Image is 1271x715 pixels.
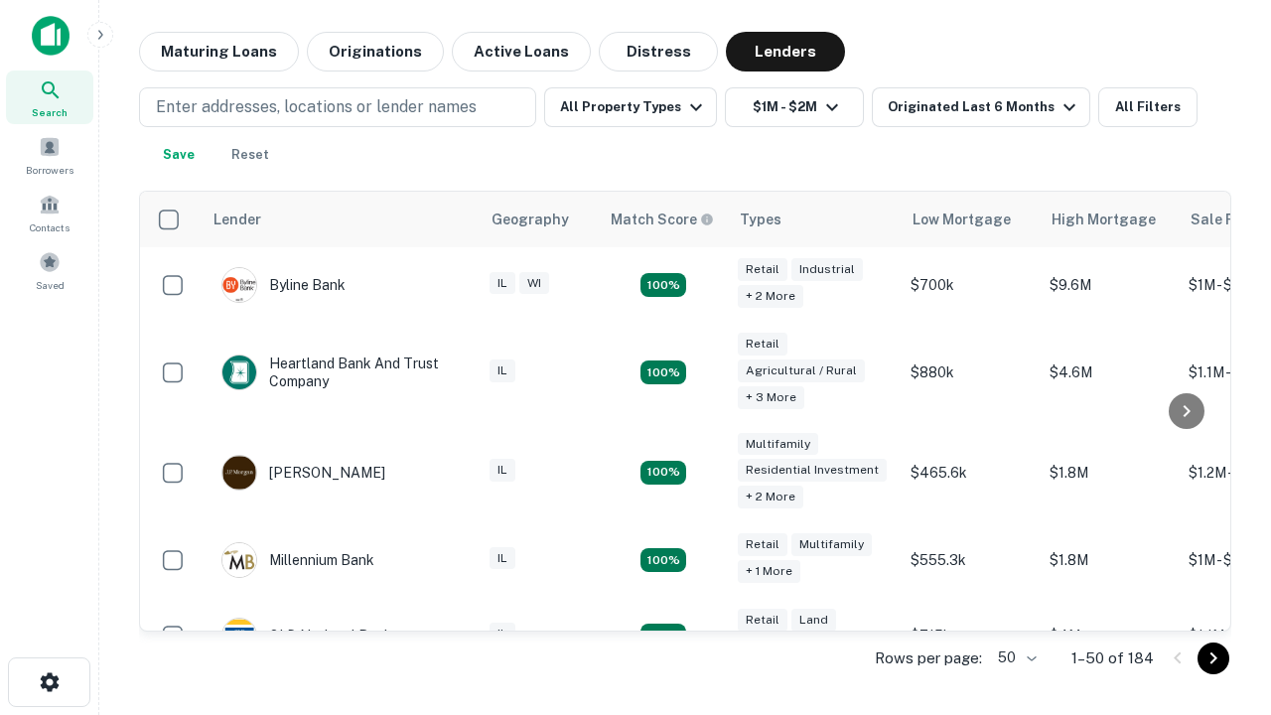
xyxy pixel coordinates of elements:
div: Multifamily [738,433,818,456]
td: $1.8M [1040,522,1179,598]
div: WI [519,272,549,295]
div: High Mortgage [1052,208,1156,231]
div: Low Mortgage [913,208,1011,231]
img: picture [222,619,256,652]
a: Saved [6,243,93,297]
div: IL [490,623,515,645]
a: Contacts [6,186,93,239]
button: Maturing Loans [139,32,299,71]
div: Matching Properties: 27, hasApolloMatch: undefined [640,461,686,485]
button: Save your search to get updates of matches that match your search criteria. [147,135,211,175]
td: $880k [901,323,1040,423]
img: picture [222,268,256,302]
th: High Mortgage [1040,192,1179,247]
button: Go to next page [1198,643,1229,674]
div: Land [791,609,836,632]
div: Retail [738,258,787,281]
div: Retail [738,609,787,632]
div: Byline Bank [221,267,346,303]
td: $715k [901,598,1040,673]
td: $700k [901,247,1040,323]
a: Search [6,71,93,124]
th: Types [728,192,901,247]
td: $4M [1040,598,1179,673]
button: Active Loans [452,32,591,71]
div: + 2 more [738,285,803,308]
div: Geography [492,208,569,231]
div: + 3 more [738,386,804,409]
button: Originated Last 6 Months [872,87,1090,127]
div: + 1 more [738,560,800,583]
td: $1.8M [1040,423,1179,523]
div: Millennium Bank [221,542,374,578]
th: Geography [480,192,599,247]
div: IL [490,459,515,482]
button: $1M - $2M [725,87,864,127]
div: OLD National Bank [221,618,392,653]
div: Industrial [791,258,863,281]
img: capitalize-icon.png [32,16,70,56]
div: Capitalize uses an advanced AI algorithm to match your search with the best lender. The match sco... [611,209,714,230]
div: Matching Properties: 18, hasApolloMatch: undefined [640,624,686,647]
img: picture [222,356,256,389]
div: IL [490,359,515,382]
span: Search [32,104,68,120]
div: IL [490,547,515,570]
div: Matching Properties: 17, hasApolloMatch: undefined [640,360,686,384]
td: $9.6M [1040,247,1179,323]
img: picture [222,543,256,577]
th: Lender [202,192,480,247]
div: Matching Properties: 20, hasApolloMatch: undefined [640,273,686,297]
button: Reset [218,135,282,175]
button: Lenders [726,32,845,71]
div: + 2 more [738,486,803,508]
td: $555.3k [901,522,1040,598]
div: Types [740,208,781,231]
a: Borrowers [6,128,93,182]
div: IL [490,272,515,295]
div: Agricultural / Rural [738,359,865,382]
span: Saved [36,277,65,293]
h6: Match Score [611,209,710,230]
button: All Property Types [544,87,717,127]
div: Heartland Bank And Trust Company [221,355,460,390]
th: Capitalize uses an advanced AI algorithm to match your search with the best lender. The match sco... [599,192,728,247]
div: [PERSON_NAME] [221,455,385,491]
td: $465.6k [901,423,1040,523]
span: Contacts [30,219,70,235]
div: Retail [738,533,787,556]
button: Originations [307,32,444,71]
iframe: Chat Widget [1172,556,1271,651]
div: Lender [213,208,261,231]
button: All Filters [1098,87,1198,127]
div: Retail [738,333,787,356]
img: picture [222,456,256,490]
div: Multifamily [791,533,872,556]
div: 50 [990,643,1040,672]
div: Originated Last 6 Months [888,95,1081,119]
p: 1–50 of 184 [1071,646,1154,670]
button: Enter addresses, locations or lender names [139,87,536,127]
button: Distress [599,32,718,71]
th: Low Mortgage [901,192,1040,247]
p: Rows per page: [875,646,982,670]
div: Matching Properties: 16, hasApolloMatch: undefined [640,548,686,572]
div: Residential Investment [738,459,887,482]
span: Borrowers [26,162,73,178]
p: Enter addresses, locations or lender names [156,95,477,119]
td: $4.6M [1040,323,1179,423]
